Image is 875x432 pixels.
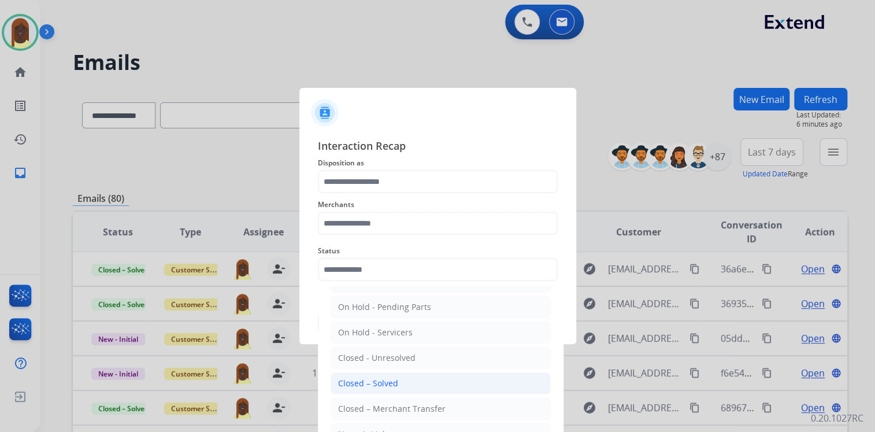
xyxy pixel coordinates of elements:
[338,403,446,415] div: Closed – Merchant Transfer
[311,99,339,127] img: contactIcon
[318,138,558,156] span: Interaction Recap
[318,156,558,170] span: Disposition as
[338,352,416,364] div: Closed - Unresolved
[338,301,431,313] div: On Hold - Pending Parts
[811,411,863,425] p: 0.20.1027RC
[338,378,398,389] div: Closed – Solved
[318,198,558,212] span: Merchants
[318,244,558,258] span: Status
[338,327,413,338] div: On Hold - Servicers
